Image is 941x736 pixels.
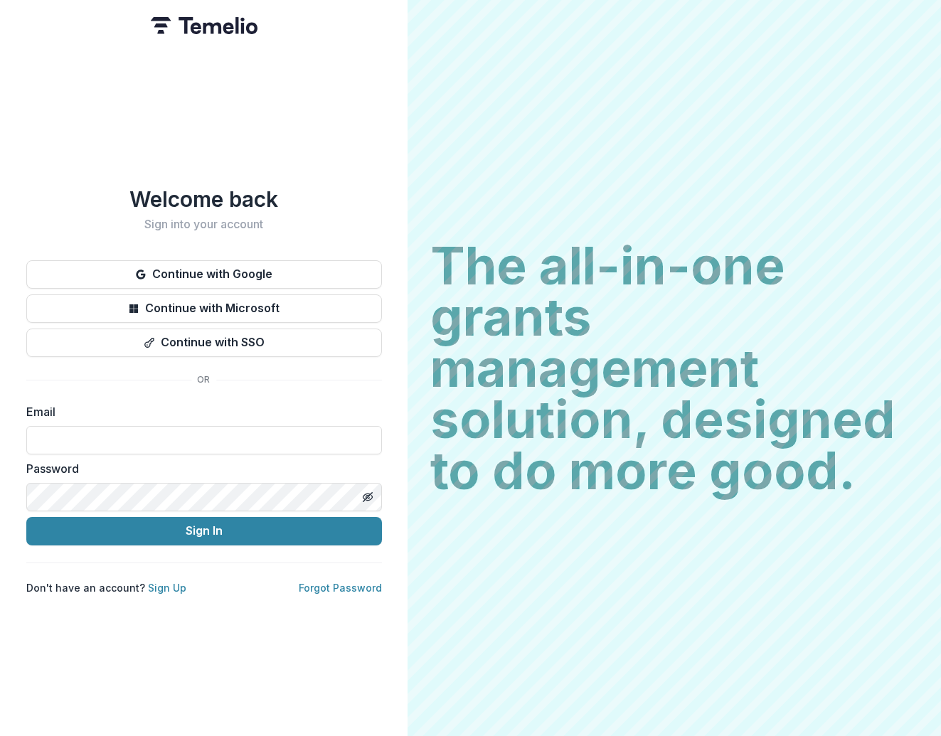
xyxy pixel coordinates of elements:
button: Continue with Microsoft [26,294,382,323]
label: Password [26,460,373,477]
button: Sign In [26,517,382,545]
a: Sign Up [148,582,186,594]
p: Don't have an account? [26,580,186,595]
a: Forgot Password [299,582,382,594]
h1: Welcome back [26,186,382,212]
button: Continue with SSO [26,329,382,357]
button: Toggle password visibility [356,486,379,508]
img: Temelio [151,17,257,34]
label: Email [26,403,373,420]
h2: Sign into your account [26,218,382,231]
button: Continue with Google [26,260,382,289]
